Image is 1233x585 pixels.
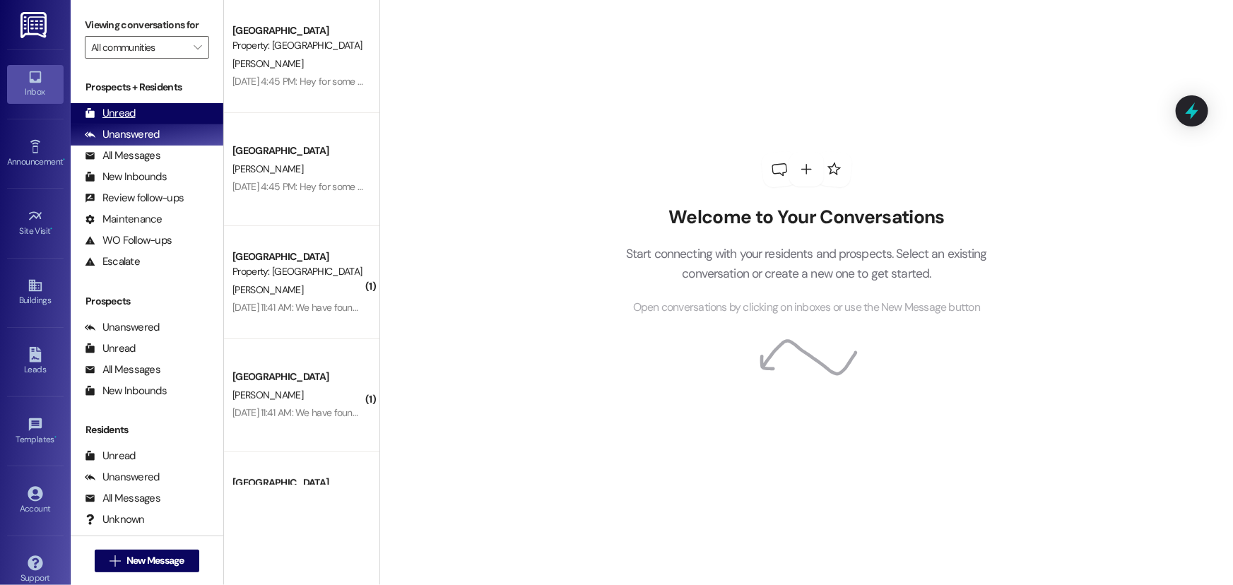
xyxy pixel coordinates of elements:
[232,75,574,88] div: [DATE] 4:45 PM: Hey for some reason my balance isn't showing up in resident portal
[7,343,64,381] a: Leads
[63,155,65,165] span: •
[85,449,136,463] div: Unread
[232,57,303,70] span: [PERSON_NAME]
[232,370,363,384] div: [GEOGRAPHIC_DATA]
[633,299,980,317] span: Open conversations by clicking on inboxes or use the New Message button
[232,38,363,53] div: Property: [GEOGRAPHIC_DATA]
[85,470,160,485] div: Unanswered
[232,249,363,264] div: [GEOGRAPHIC_DATA]
[232,162,303,175] span: [PERSON_NAME]
[232,475,363,490] div: [GEOGRAPHIC_DATA]
[232,406,643,419] div: [DATE] 11:41 AM: We have found the documents and needs actions section, but there is nothing there.
[232,389,303,401] span: [PERSON_NAME]
[85,320,160,335] div: Unanswered
[54,432,57,442] span: •
[232,283,303,296] span: [PERSON_NAME]
[232,23,363,38] div: [GEOGRAPHIC_DATA]
[85,341,136,356] div: Unread
[7,482,64,520] a: Account
[71,80,223,95] div: Prospects + Residents
[85,384,167,398] div: New Inbounds
[110,555,120,567] i: 
[85,491,160,506] div: All Messages
[85,362,160,377] div: All Messages
[126,553,184,568] span: New Message
[85,127,160,142] div: Unanswered
[85,14,209,36] label: Viewing conversations for
[7,273,64,312] a: Buildings
[85,254,140,269] div: Escalate
[194,42,201,53] i: 
[71,422,223,437] div: Residents
[605,244,1009,284] p: Start connecting with your residents and prospects. Select an existing conversation or create a n...
[85,170,167,184] div: New Inbounds
[20,12,49,38] img: ResiDesk Logo
[85,106,136,121] div: Unread
[95,550,199,572] button: New Message
[232,264,363,279] div: Property: [GEOGRAPHIC_DATA]
[232,180,574,193] div: [DATE] 4:45 PM: Hey for some reason my balance isn't showing up in resident portal
[85,191,184,206] div: Review follow-ups
[232,143,363,158] div: [GEOGRAPHIC_DATA]
[605,206,1009,229] h2: Welcome to Your Conversations
[7,65,64,103] a: Inbox
[7,204,64,242] a: Site Visit •
[85,233,172,248] div: WO Follow-ups
[91,36,187,59] input: All communities
[85,212,163,227] div: Maintenance
[85,512,145,527] div: Unknown
[51,224,53,234] span: •
[85,148,160,163] div: All Messages
[7,413,64,451] a: Templates •
[71,294,223,309] div: Prospects
[232,301,643,314] div: [DATE] 11:41 AM: We have found the documents and needs actions section, but there is nothing there.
